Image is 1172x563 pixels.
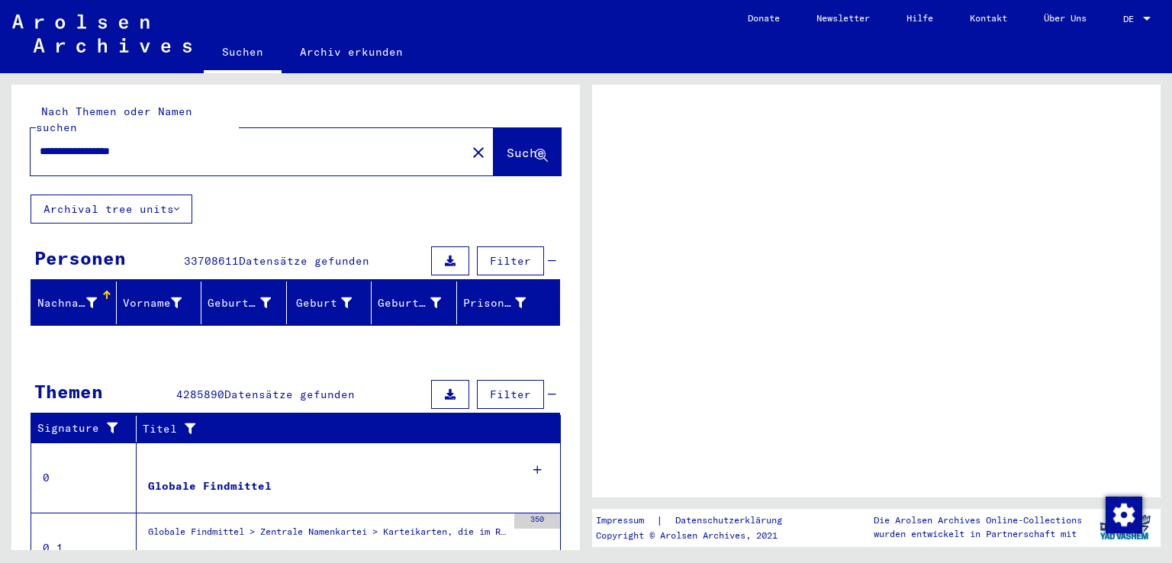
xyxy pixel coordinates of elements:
img: yv_logo.png [1096,508,1154,546]
span: Filter [490,388,531,401]
div: Geburtsname [208,295,271,311]
span: Suche [507,145,545,160]
div: Titel [143,421,530,437]
span: 33708611 [184,254,239,268]
mat-label: Nach Themen oder Namen suchen [36,105,192,134]
img: Arolsen_neg.svg [12,14,192,53]
span: DE [1123,14,1140,24]
div: Vorname [123,291,201,315]
span: Datensätze gefunden [224,388,355,401]
div: Nachname [37,291,116,315]
p: Die Arolsen Archives Online-Collections [874,513,1082,527]
span: Datensätze gefunden [239,254,369,268]
div: Vorname [123,295,182,311]
div: Prisoner # [463,295,526,311]
a: Impressum [596,513,656,529]
div: Globale Findmittel [148,478,272,494]
div: 350 [514,513,560,529]
button: Archival tree units [31,195,192,224]
button: Filter [477,246,544,275]
div: Geburt‏ [293,295,353,311]
mat-header-cell: Prisoner # [457,281,560,324]
mat-icon: close [469,143,488,162]
button: Clear [463,137,494,167]
div: Signature [37,420,124,436]
img: Zustimmung ändern [1106,497,1142,533]
span: Filter [490,254,531,268]
div: Prisoner # [463,291,546,315]
mat-header-cell: Vorname [117,281,202,324]
mat-header-cell: Geburtsname [201,281,287,324]
div: Themen [34,378,103,405]
div: | [596,513,800,529]
div: Geburtsdatum [378,291,460,315]
div: Personen [34,244,126,272]
mat-header-cell: Geburtsdatum [372,281,457,324]
div: Globale Findmittel > Zentrale Namenkartei > Karteikarten, die im Rahmen der sequentiellen Massend... [148,525,507,546]
div: Geburtsdatum [378,295,441,311]
div: Geburtsname [208,291,290,315]
p: Copyright © Arolsen Archives, 2021 [596,529,800,542]
span: 4285890 [176,388,224,401]
div: Titel [143,417,546,441]
a: Archiv erkunden [282,34,421,70]
td: 0 [31,442,137,513]
div: Geburt‏ [293,291,372,315]
a: Suchen [204,34,282,73]
div: Nachname [37,295,97,311]
mat-header-cell: Geburt‏ [287,281,372,324]
mat-header-cell: Nachname [31,281,117,324]
div: Signature [37,417,140,441]
button: Suche [494,128,561,175]
p: wurden entwickelt in Partnerschaft mit [874,527,1082,541]
button: Filter [477,380,544,409]
a: Datenschutzerklärung [663,513,800,529]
